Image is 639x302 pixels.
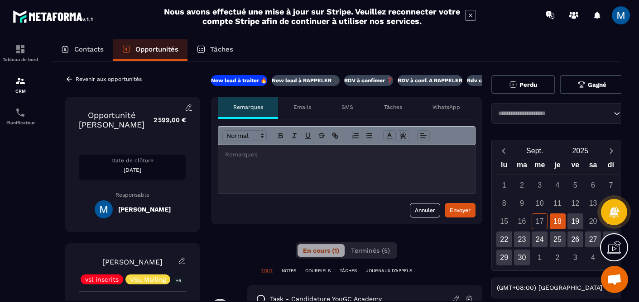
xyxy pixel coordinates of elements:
[298,244,345,257] button: En cours (1)
[163,7,461,26] h2: Nous avons effectué une mise à jour sur Stripe. Veuillez reconnecter votre compte Stripe afin de ...
[532,195,548,211] div: 10
[491,278,624,298] div: Search for option
[351,247,390,254] span: Terminés (5)
[15,44,26,55] img: formation
[532,231,548,247] div: 24
[384,104,402,111] p: Tâches
[15,75,26,86] img: formation
[496,213,512,229] div: 15
[585,231,601,247] div: 27
[550,195,566,211] div: 11
[2,89,38,94] p: CRM
[261,268,273,274] p: TOUT
[410,203,440,217] button: Annuler
[532,177,548,193] div: 3
[567,213,583,229] div: 19
[13,8,94,24] img: logo
[560,75,624,94] button: Gagné
[557,143,603,159] button: Open years overlay
[15,107,26,118] img: scheduler
[135,45,178,53] p: Opportunités
[601,266,628,293] div: Ouvrir le chat
[585,213,601,229] div: 20
[496,195,512,211] div: 8
[532,213,548,229] div: 17
[445,203,476,217] button: Envoyer
[450,206,471,215] div: Envoyer
[602,159,620,175] div: di
[344,77,393,84] p: RDV à confimer ❓
[585,250,601,265] div: 4
[496,250,512,265] div: 29
[85,276,119,283] p: vsl inscrits
[495,283,605,293] span: (GMT+08:00) [GEOGRAPHIC_DATA]
[233,104,263,111] p: Remarques
[398,77,462,84] p: RDV à conf. A RAPPELER
[282,268,296,274] p: NOTES
[79,166,186,174] p: [DATE]
[567,195,583,211] div: 12
[567,177,583,193] div: 5
[584,159,602,175] div: sa
[514,231,530,247] div: 23
[495,109,611,118] input: Search for option
[496,177,512,193] div: 1
[341,104,353,111] p: SMS
[496,231,512,247] div: 22
[144,111,186,129] p: 2 599,00 €
[585,195,601,211] div: 13
[432,104,460,111] p: WhatsApp
[532,250,548,265] div: 1
[118,206,171,213] h5: [PERSON_NAME]
[514,177,530,193] div: 2
[346,244,395,257] button: Terminés (5)
[531,159,548,175] div: me
[491,103,624,124] div: Search for option
[514,250,530,265] div: 30
[495,159,513,175] div: lu
[303,247,339,254] span: En cours (1)
[550,213,566,229] div: 18
[513,159,531,175] div: ma
[585,177,601,193] div: 6
[52,39,113,61] a: Contacts
[467,77,510,84] p: Rdv confirmé ✅
[79,157,186,164] p: Date de clôture
[102,258,163,266] a: [PERSON_NAME]
[495,177,620,265] div: Calendar days
[210,45,233,53] p: Tâches
[548,159,566,175] div: je
[113,39,187,61] a: Opportunités
[2,69,38,100] a: formationformationCRM
[567,231,583,247] div: 26
[567,159,584,175] div: ve
[187,39,242,61] a: Tâches
[2,100,38,132] a: schedulerschedulerPlanificateur
[74,45,104,53] p: Contacts
[550,231,566,247] div: 25
[514,213,530,229] div: 16
[588,81,606,88] span: Gagné
[495,145,512,157] button: Previous month
[603,145,620,157] button: Next month
[211,77,267,84] p: New lead à traiter 🔥
[550,250,566,265] div: 2
[340,268,357,274] p: TÂCHES
[2,57,38,62] p: Tableau de bord
[519,81,537,88] span: Perdu
[603,177,619,193] div: 7
[130,276,166,283] p: VSL Mailing
[495,159,620,265] div: Calendar wrapper
[2,120,38,125] p: Planificateur
[366,268,412,274] p: JOURNAUX D'APPELS
[272,77,340,84] p: New lead à RAPPELER 📞
[79,110,144,129] p: Opportunité [PERSON_NAME]
[512,143,558,159] button: Open months overlay
[567,250,583,265] div: 3
[550,177,566,193] div: 4
[173,276,184,285] p: +5
[491,75,556,94] button: Perdu
[2,37,38,69] a: formationformationTableau de bord
[514,195,530,211] div: 9
[293,104,311,111] p: Emails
